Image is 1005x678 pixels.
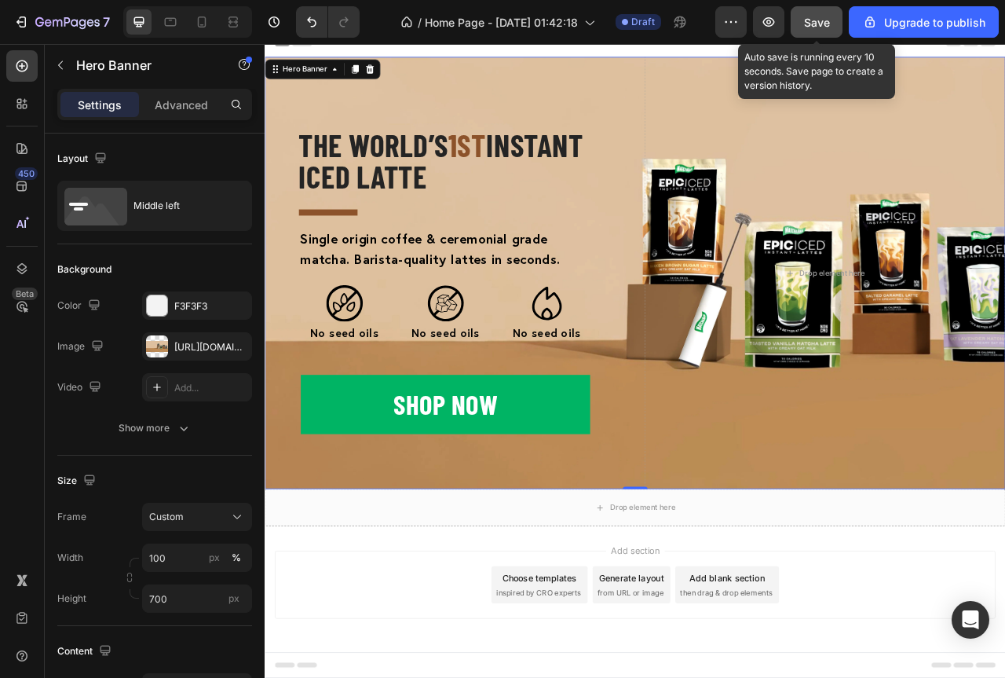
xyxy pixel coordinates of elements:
div: 450 [15,167,38,180]
button: 7 [6,6,117,38]
span: Home Page - [DATE] 01:42:18 [425,14,578,31]
div: Open Intercom Messenger [952,601,989,639]
div: Layout [57,148,110,170]
p: shop now [163,433,297,485]
div: Upgrade to publish [862,14,985,31]
div: [URL][DOMAIN_NAME] [174,340,248,354]
button: % [205,548,224,567]
div: Show more [119,420,192,436]
div: Background [57,262,111,277]
div: px [209,551,220,565]
span: Draft [631,15,655,29]
button: Save [791,6,842,38]
div: Hero Banner [20,25,82,39]
div: Drop element here [439,584,522,596]
div: Beta [12,288,38,300]
span: Custom [149,510,184,524]
label: Frame [57,510,86,524]
p: Hero Banner [76,56,210,75]
div: Middle left [133,188,229,224]
button: px [227,548,246,567]
p: Settings [78,97,122,113]
div: Video [57,377,104,398]
label: Height [57,592,86,606]
span: / [418,14,422,31]
iframe: Design area [265,44,1005,678]
button: <p>shop now</p> [46,421,415,497]
div: Color [57,295,104,317]
button: Show more [57,414,252,442]
span: px [228,592,239,604]
div: Drop element here [681,285,764,298]
input: px [142,585,252,613]
button: Upgrade to publish [849,6,999,38]
div: Image [57,336,107,357]
p: Advanced [155,97,208,113]
button: Custom [142,503,252,531]
div: Size [57,471,99,492]
div: Add... [174,381,248,395]
div: Content [57,641,115,662]
div: Undo/Redo [296,6,360,38]
label: Width [57,551,83,565]
span: Add section [434,636,509,653]
p: 7 [103,13,110,31]
div: % [232,551,241,565]
input: px% [142,544,252,572]
div: F3F3F3 [174,299,248,313]
span: No seed oils [315,358,402,377]
span: Save [804,16,830,29]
